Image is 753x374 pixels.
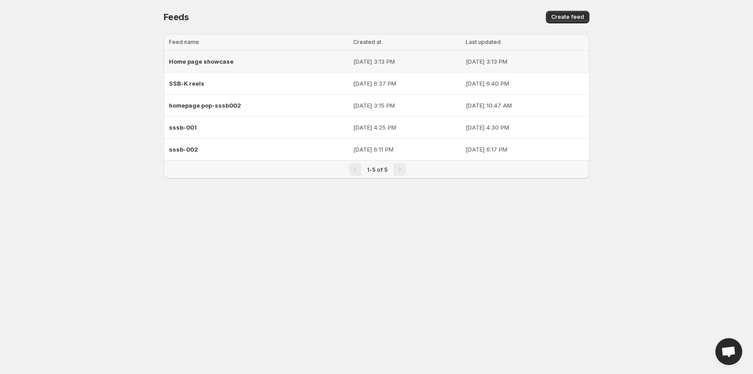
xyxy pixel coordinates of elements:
span: Create feed [551,13,584,21]
p: [DATE] 3:15 PM [353,101,460,110]
span: homepage pop-sssb002 [169,102,241,109]
span: Last updated [466,39,501,45]
span: Created at [353,39,381,45]
button: Create feed [546,11,589,23]
p: [DATE] 4:30 PM [466,123,584,132]
p: [DATE] 6:40 PM [466,79,584,88]
span: sssb-002 [169,146,198,153]
span: Home page showcase [169,58,234,65]
p: [DATE] 6:11 PM [353,145,460,154]
div: Open chat [715,338,742,365]
p: [DATE] 6:17 PM [466,145,584,154]
p: [DATE] 3:13 PM [466,57,584,66]
nav: Pagination [164,160,589,178]
p: [DATE] 10:47 AM [466,101,584,110]
p: [DATE] 3:13 PM [353,57,460,66]
span: sssb-001 [169,124,197,131]
span: Feed name [169,39,199,45]
span: 1-5 of 5 [367,166,388,173]
span: SSB-K reels [169,80,204,87]
span: Feeds [164,12,189,22]
p: [DATE] 6:37 PM [353,79,460,88]
p: [DATE] 4:25 PM [353,123,460,132]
